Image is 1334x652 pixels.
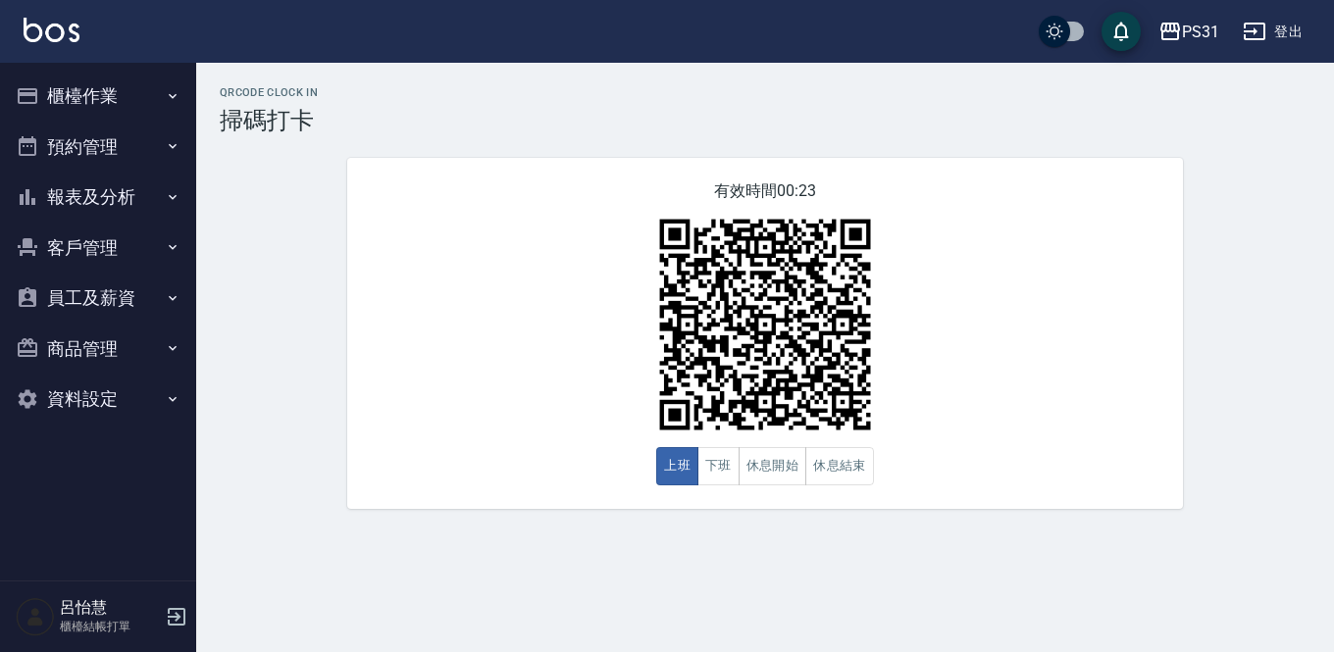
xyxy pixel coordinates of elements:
h2: QRcode Clock In [220,86,1310,99]
button: 報表及分析 [8,172,188,223]
button: PS31 [1151,12,1227,52]
button: save [1102,12,1141,51]
div: 有效時間 00:23 [347,158,1183,509]
button: 下班 [697,447,740,485]
h3: 掃碼打卡 [220,107,1310,134]
button: 櫃檯作業 [8,71,188,122]
button: 資料設定 [8,374,188,425]
button: 登出 [1235,14,1310,50]
img: Person [16,597,55,636]
button: 員工及薪資 [8,273,188,324]
button: 休息結束 [805,447,874,485]
button: 預約管理 [8,122,188,173]
button: 客戶管理 [8,223,188,274]
button: 上班 [656,447,698,485]
button: 休息開始 [739,447,807,485]
button: 商品管理 [8,324,188,375]
h5: 呂怡慧 [60,598,160,618]
img: Logo [24,18,79,42]
p: 櫃檯結帳打單 [60,618,160,635]
div: PS31 [1182,20,1219,44]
